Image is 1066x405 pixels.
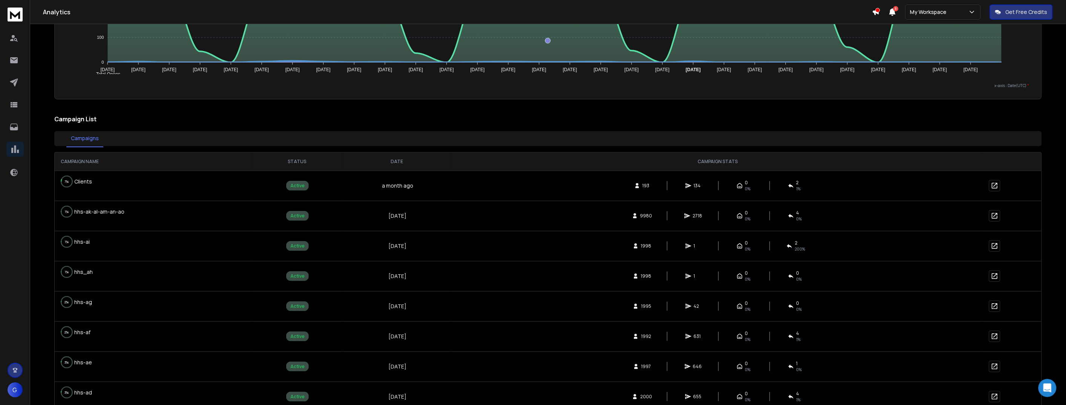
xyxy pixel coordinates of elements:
[90,72,120,77] span: Total Opens
[286,271,309,281] div: Active
[55,261,175,283] td: hhs_ah
[341,261,453,291] td: [DATE]
[132,67,146,73] tspan: [DATE]
[409,67,423,73] tspan: [DATE]
[796,276,802,282] span: 0 %
[810,67,824,73] tspan: [DATE]
[796,361,798,367] span: 1
[990,5,1053,20] button: Get Free Credits
[65,389,69,396] p: 3 %
[55,231,175,252] td: hhs-ai
[102,60,104,64] tspan: 0
[55,201,175,222] td: hhs-ak-al-am-an-ao
[341,321,453,352] td: [DATE]
[796,300,799,306] span: 0
[67,83,1029,89] p: x-axis : Date(UTC)
[796,216,802,222] span: 0 %
[224,67,238,73] tspan: [DATE]
[640,213,652,219] span: 9980
[796,180,799,186] span: 2
[745,246,751,252] span: 0%
[779,67,793,73] tspan: [DATE]
[796,270,799,276] span: 0
[841,67,855,73] tspan: [DATE]
[162,67,176,73] tspan: [DATE]
[694,273,701,279] span: 1
[641,243,652,249] span: 1998
[643,183,650,189] span: 193
[745,397,751,403] span: 0%
[97,35,104,40] tspan: 100
[641,303,651,309] span: 1995
[693,364,702,370] span: 646
[8,8,23,21] img: logo
[796,367,802,373] span: 0 %
[101,67,115,73] tspan: [DATE]
[1038,379,1057,397] div: Open Intercom Messenger
[66,130,103,147] button: Campaigns
[745,367,751,373] span: 0%
[796,391,799,397] span: 4
[54,115,1042,124] h2: Campaign List
[745,180,748,186] span: 0
[693,394,702,400] span: 655
[286,362,309,371] div: Active
[65,298,69,306] p: 2 %
[686,67,701,73] tspan: [DATE]
[745,300,748,306] span: 0
[65,329,69,336] p: 2 %
[452,153,983,171] th: CAMPAIGN STATS
[341,171,453,201] td: a month ago
[655,67,670,73] tspan: [DATE]
[745,336,751,342] span: 0%
[796,336,801,342] span: 1 %
[502,67,516,73] tspan: [DATE]
[910,8,950,16] p: My Workspace
[1006,8,1048,16] p: Get Free Credits
[694,303,701,309] span: 42
[55,382,175,403] td: hhs-ad
[286,332,309,341] div: Active
[55,352,175,373] td: hhs-ae
[871,67,886,73] tspan: [DATE]
[796,210,799,216] span: 4
[347,67,362,73] tspan: [DATE]
[641,273,652,279] span: 1998
[255,67,269,73] tspan: [DATE]
[471,67,485,73] tspan: [DATE]
[745,240,748,246] span: 0
[316,67,331,73] tspan: [DATE]
[65,208,69,215] p: 1 %
[745,270,748,276] span: 0
[745,330,748,336] span: 0
[745,210,748,216] span: 0
[55,322,175,343] td: hhs-af
[378,67,393,73] tspan: [DATE]
[745,306,751,312] span: 0%
[55,153,253,171] th: CAMPAIGN NAME
[8,382,23,397] span: G
[285,67,300,73] tspan: [DATE]
[286,181,309,191] div: Active
[65,268,69,276] p: 1 %
[65,359,69,366] p: 3 %
[43,8,872,17] h1: Analytics
[341,231,453,261] td: [DATE]
[625,67,639,73] tspan: [DATE]
[286,211,309,221] div: Active
[902,67,916,73] tspan: [DATE]
[563,67,577,73] tspan: [DATE]
[796,306,802,312] span: 0 %
[341,153,453,171] th: DATE
[694,333,701,339] span: 631
[341,291,453,321] td: [DATE]
[745,361,748,367] span: 0
[694,183,701,189] span: 134
[748,67,762,73] tspan: [DATE]
[286,392,309,402] div: Active
[796,397,801,403] span: 1 %
[795,246,805,252] span: 200 %
[65,238,69,246] p: 1 %
[795,240,798,246] span: 2
[745,186,751,192] span: 0%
